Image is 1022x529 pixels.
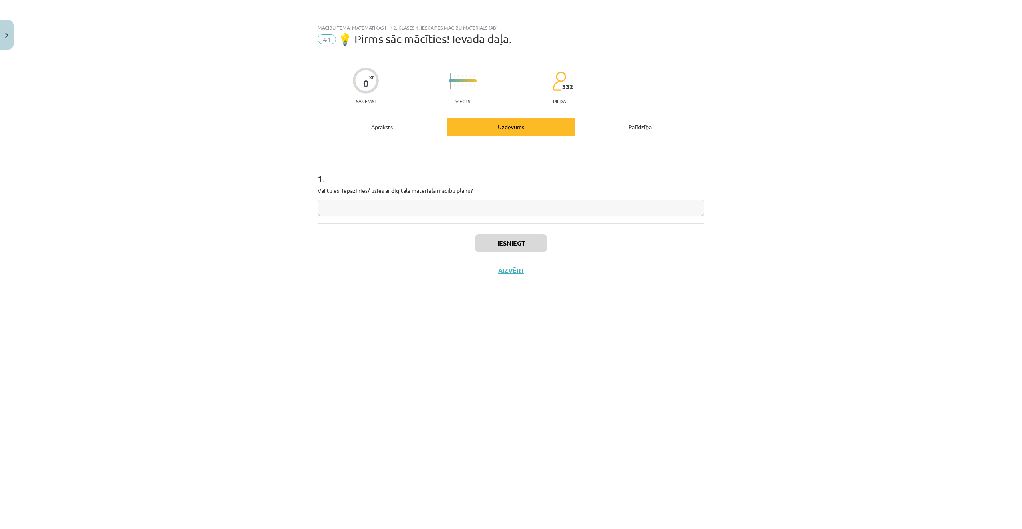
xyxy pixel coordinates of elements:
[447,118,575,136] div: Uzdevums
[454,84,455,86] img: icon-short-line-57e1e144782c952c97e751825c79c345078a6d821885a25fce030b3d8c18986b.svg
[458,84,459,86] img: icon-short-line-57e1e144782c952c97e751825c79c345078a6d821885a25fce030b3d8c18986b.svg
[458,75,459,77] img: icon-short-line-57e1e144782c952c97e751825c79c345078a6d821885a25fce030b3d8c18986b.svg
[363,78,369,89] div: 0
[466,75,467,77] img: icon-short-line-57e1e144782c952c97e751825c79c345078a6d821885a25fce030b3d8c18986b.svg
[474,84,475,86] img: icon-short-line-57e1e144782c952c97e751825c79c345078a6d821885a25fce030b3d8c18986b.svg
[470,84,471,86] img: icon-short-line-57e1e144782c952c97e751825c79c345078a6d821885a25fce030b3d8c18986b.svg
[450,73,451,89] img: icon-long-line-d9ea69661e0d244f92f715978eff75569469978d946b2353a9bb055b3ed8787d.svg
[553,98,566,104] p: pilda
[318,34,336,44] span: #1
[353,98,379,104] p: Saņemsi
[496,267,526,275] button: Aizvērt
[455,98,470,104] p: Viegls
[318,186,704,195] p: Vai tu esi iepazinies/-usies ar digitāla materiāla macību plānu?
[562,83,573,90] span: 332
[318,159,704,184] h1: 1 .
[5,33,8,38] img: icon-close-lesson-0947bae3869378f0d4975bcd49f059093ad1ed9edebbc8119c70593378902aed.svg
[470,75,471,77] img: icon-short-line-57e1e144782c952c97e751825c79c345078a6d821885a25fce030b3d8c18986b.svg
[318,118,447,136] div: Apraksts
[318,25,704,30] div: Mācību tēma: Matemātikas i - 12. klases 1. ieskaites mācību materiāls (ab)
[552,71,566,91] img: students-c634bb4e5e11cddfef0936a35e636f08e4e9abd3cc4e673bd6f9a4125e45ecb1.svg
[475,234,547,252] button: Iesniegt
[369,75,374,80] span: XP
[462,84,463,86] img: icon-short-line-57e1e144782c952c97e751825c79c345078a6d821885a25fce030b3d8c18986b.svg
[575,118,704,136] div: Palīdzība
[466,84,467,86] img: icon-short-line-57e1e144782c952c97e751825c79c345078a6d821885a25fce030b3d8c18986b.svg
[454,75,455,77] img: icon-short-line-57e1e144782c952c97e751825c79c345078a6d821885a25fce030b3d8c18986b.svg
[338,32,512,46] span: 💡 Pirms sāc mācīties! Ievada daļa.
[462,75,463,77] img: icon-short-line-57e1e144782c952c97e751825c79c345078a6d821885a25fce030b3d8c18986b.svg
[474,75,475,77] img: icon-short-line-57e1e144782c952c97e751825c79c345078a6d821885a25fce030b3d8c18986b.svg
